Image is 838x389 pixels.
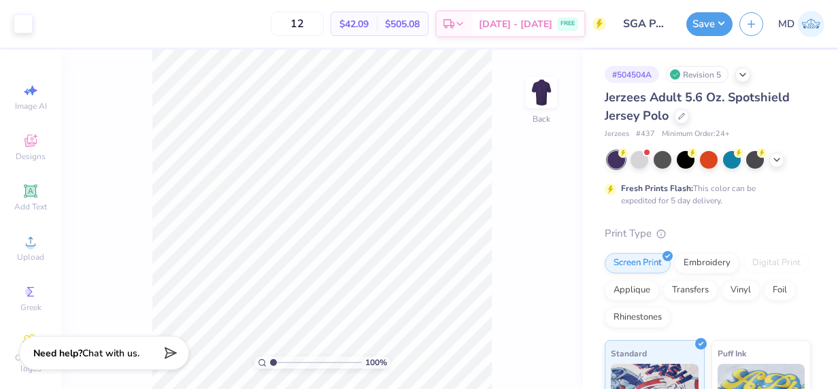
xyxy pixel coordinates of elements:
[14,201,47,212] span: Add Text
[605,89,790,124] span: Jerzees Adult 5.6 Oz. Spotshield Jersey Polo
[675,253,739,273] div: Embroidery
[7,352,54,374] span: Clipart & logos
[764,280,796,301] div: Foil
[365,356,387,369] span: 100 %
[662,129,730,140] span: Minimum Order: 24 +
[385,17,420,31] span: $505.08
[479,17,552,31] span: [DATE] - [DATE]
[621,183,693,194] strong: Fresh Prints Flash:
[560,19,575,29] span: FREE
[605,129,629,140] span: Jerzees
[722,280,760,301] div: Vinyl
[33,347,82,360] strong: Need help?
[778,16,794,32] span: MD
[621,182,788,207] div: This color can be expedited for 5 day delivery.
[528,79,555,106] img: Back
[663,280,718,301] div: Transfers
[16,151,46,162] span: Designs
[20,302,41,313] span: Greek
[82,347,139,360] span: Chat with us.
[798,11,824,37] img: Mary Dewey
[605,253,671,273] div: Screen Print
[15,101,47,112] span: Image AI
[636,129,655,140] span: # 437
[605,280,659,301] div: Applique
[605,226,811,241] div: Print Type
[778,11,824,37] a: MD
[605,307,671,328] div: Rhinestones
[718,346,746,360] span: Puff Ink
[339,17,369,31] span: $42.09
[743,253,809,273] div: Digital Print
[533,113,550,125] div: Back
[17,252,44,263] span: Upload
[605,66,659,83] div: # 504504A
[611,346,647,360] span: Standard
[686,12,733,36] button: Save
[271,12,324,36] input: – –
[613,10,680,37] input: Untitled Design
[666,66,728,83] div: Revision 5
